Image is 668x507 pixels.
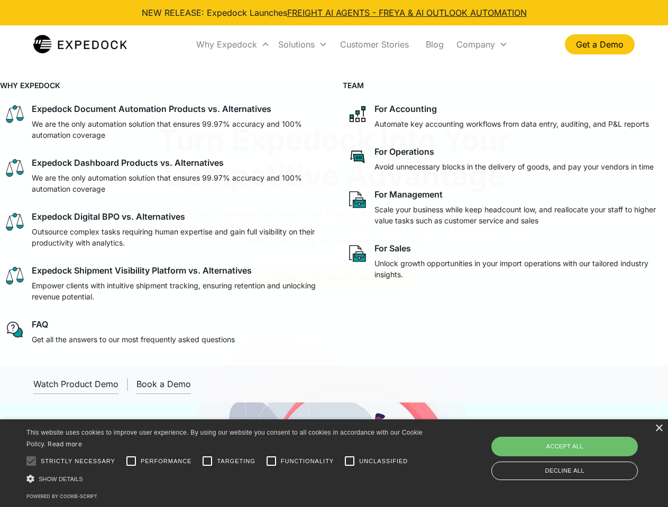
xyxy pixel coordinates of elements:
iframe: Chat Widget [492,393,668,507]
a: Customer Stories [332,26,417,62]
span: Unclassified [359,457,408,466]
div: FAQ [32,319,48,330]
img: paper and bag icon [347,243,368,264]
a: home [33,34,127,55]
img: scale icon [4,265,25,286]
div: For Operations [374,146,434,157]
div: Solutions [278,39,315,50]
span: Show details [39,476,83,482]
p: We are the only automation solution that ensures 99.97% accuracy and 100% automation coverage [32,118,322,140]
span: Targeting [217,457,255,466]
span: Functionality [281,457,334,466]
img: Expedock Logo [33,34,127,55]
a: FREIGHT AI AGENTS - FREYA & AI OUTLOOK AUTOMATION [287,7,527,18]
div: Show details [26,473,426,484]
img: rectangular chat bubble icon [347,146,368,167]
p: Get all the answers to our most frequently asked questions [32,334,235,345]
div: Expedock Digital BPO vs. Alternatives [32,211,185,222]
img: scale icon [4,157,25,179]
p: Avoid unnecessary blocks in the delivery of goods, and pay your vendors in time [374,161,654,172]
div: Company [456,39,495,50]
span: This website uses cookies to improve user experience. By using our website you consent to all coo... [26,429,423,448]
p: Empower clients with intuitive shipment tracking, ensuring retention and unlocking revenue potent... [32,280,322,302]
a: Book a Demo [136,374,191,394]
div: Company [452,26,512,62]
div: NEW RELEASE: Expedock Launches [142,6,527,19]
p: Outsource complex tasks requiring human expertise and gain full visibility on their productivity ... [32,226,322,248]
div: For Management [374,189,443,200]
span: Performance [141,457,192,466]
img: paper and bag icon [347,189,368,210]
p: Unlock growth opportunities in your import operations with our tailored industry insights. [374,258,664,280]
p: Automate key accounting workflows from data entry, auditing, and P&L reports [374,118,649,129]
div: Expedock Dashboard Products vs. Alternatives [32,157,224,168]
span: Strictly necessary [41,457,115,466]
div: Book a Demo [136,379,191,389]
img: scale icon [4,104,25,125]
div: For Accounting [374,104,437,114]
a: Read more [48,440,82,448]
a: Get a Demo [565,34,635,54]
div: Why Expedock [196,39,257,50]
img: regular chat bubble icon [4,319,25,340]
a: Powered by cookie-script [26,493,97,499]
div: Solutions [274,26,332,62]
a: open lightbox [33,374,118,394]
img: scale icon [4,211,25,232]
div: Expedock Document Automation Products vs. Alternatives [32,104,271,114]
div: For Sales [374,243,411,253]
div: Expedock Shipment Visibility Platform vs. Alternatives [32,265,252,276]
a: Blog [417,26,452,62]
p: We are the only automation solution that ensures 99.97% accuracy and 100% automation coverage [32,172,322,194]
p: Scale your business while keep headcount low, and reallocate your staff to higher value tasks suc... [374,204,664,226]
div: Watch Product Demo [33,379,118,389]
img: network like icon [347,104,368,125]
div: Why Expedock [192,26,274,62]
